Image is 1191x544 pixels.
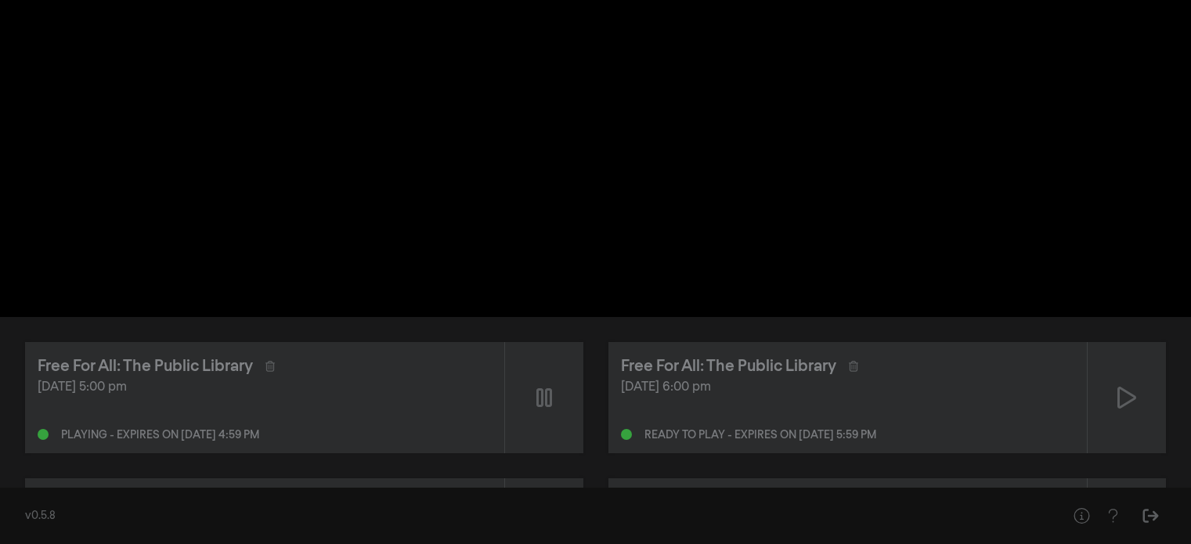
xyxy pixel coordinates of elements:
[25,508,1034,524] div: v0.5.8
[644,430,876,441] div: Ready to play - expires on [DATE] 5:59 pm
[1097,500,1128,531] button: Help
[1066,500,1097,531] button: Help
[38,378,492,397] div: [DATE] 5:00 pm
[38,355,253,378] div: Free For All: The Public Library
[61,430,259,441] div: Playing - expires on [DATE] 4:59 pm
[621,378,1075,397] div: [DATE] 6:00 pm
[1135,500,1166,531] button: Sign Out
[621,355,836,378] div: Free For All: The Public Library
